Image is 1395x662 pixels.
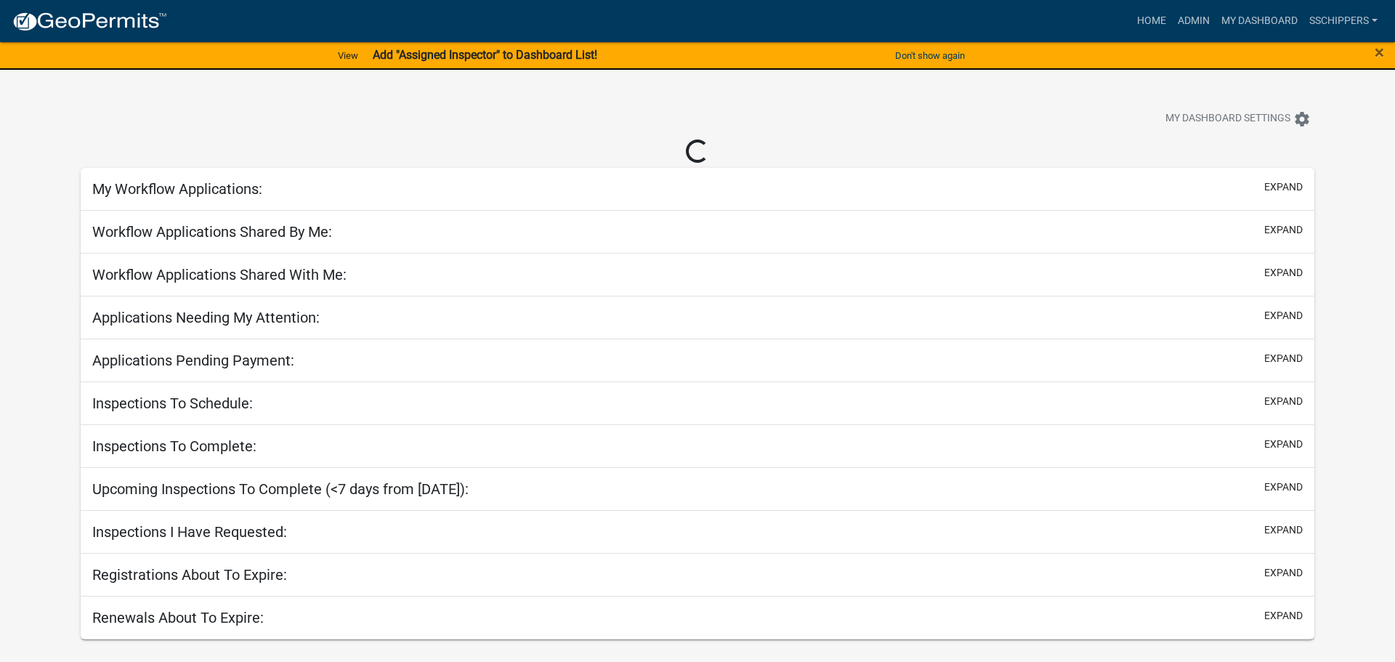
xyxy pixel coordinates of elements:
[332,44,364,68] a: View
[1264,308,1303,323] button: expand
[1375,42,1384,62] span: ×
[1264,351,1303,366] button: expand
[92,609,264,626] h5: Renewals About To Expire:
[92,266,347,283] h5: Workflow Applications Shared With Me:
[1165,110,1290,128] span: My Dashboard Settings
[1131,7,1172,35] a: Home
[1172,7,1216,35] a: Admin
[92,480,469,498] h5: Upcoming Inspections To Complete (<7 days from [DATE]):
[92,309,320,326] h5: Applications Needing My Attention:
[92,437,256,455] h5: Inspections To Complete:
[1375,44,1384,61] button: Close
[889,44,971,68] button: Don't show again
[92,352,294,369] h5: Applications Pending Payment:
[1264,437,1303,452] button: expand
[1264,222,1303,238] button: expand
[92,566,287,584] h5: Registrations About To Expire:
[1264,565,1303,581] button: expand
[1264,265,1303,280] button: expand
[92,223,332,241] h5: Workflow Applications Shared By Me:
[1264,522,1303,538] button: expand
[373,48,597,62] strong: Add "Assigned Inspector" to Dashboard List!
[1216,7,1303,35] a: My Dashboard
[92,523,287,541] h5: Inspections I Have Requested:
[1264,179,1303,195] button: expand
[92,180,262,198] h5: My Workflow Applications:
[1154,105,1322,133] button: My Dashboard Settingssettings
[1264,608,1303,623] button: expand
[1264,480,1303,495] button: expand
[1293,110,1311,128] i: settings
[1303,7,1383,35] a: sschippers
[1264,394,1303,409] button: expand
[92,395,253,412] h5: Inspections To Schedule:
